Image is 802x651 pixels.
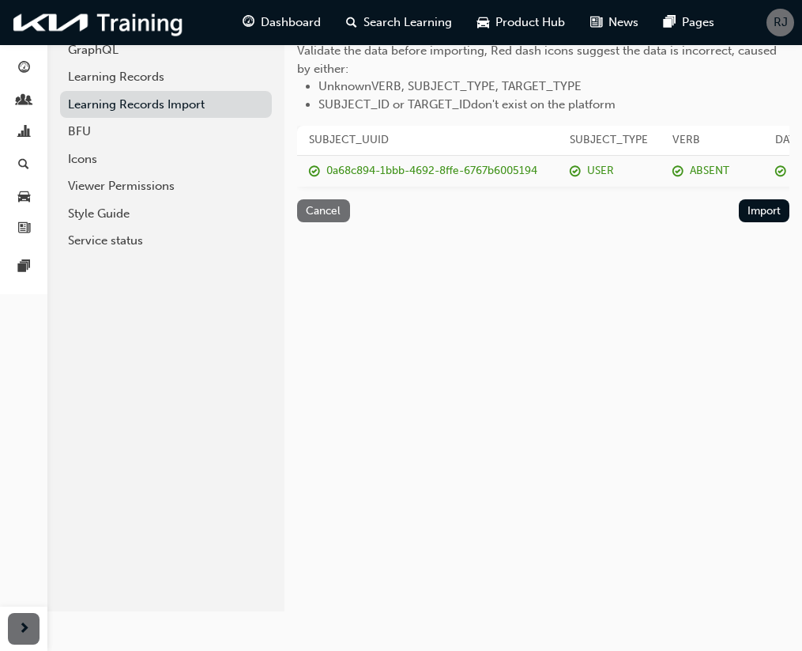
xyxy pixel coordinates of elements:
[766,9,794,36] button: RJ
[68,150,264,168] div: Icons
[570,131,649,150] span: SUBJECT_TYPE
[60,200,272,228] a: Style Guide
[570,165,581,179] span: report_succeeded-icon
[60,91,272,119] a: Learning Records Import
[578,6,651,39] a: news-iconNews
[590,13,602,32] span: news-icon
[243,13,254,32] span: guage-icon
[651,6,727,39] a: pages-iconPages
[68,68,264,86] div: Learning Records
[608,13,638,32] span: News
[739,199,790,222] button: Import
[775,165,786,179] span: report_succeeded-icon
[333,6,465,39] a: search-iconSearch Learning
[363,13,452,32] span: Search Learning
[318,78,789,96] li: Unknown VERB, SUBJECT_TYPE, TARGET_TYPE
[60,172,272,200] a: Viewer Permissions
[297,199,350,222] button: Cancel
[297,44,777,76] span: Validate the data before importing, Red dash icons suggest the data is incorrect, caused by either:
[465,6,578,39] a: car-iconProduct Hub
[664,13,676,32] span: pages-icon
[495,13,565,32] span: Product Hub
[346,13,357,32] span: search-icon
[60,118,272,146] a: BFU
[309,131,546,150] span: SUBJECT_UUID
[60,227,272,255] a: Service status
[68,177,264,195] div: Viewer Permissions
[18,62,30,76] span: guage-icon
[68,123,264,141] div: BFU
[690,162,729,180] div: ABSENT
[672,131,751,150] span: VERB
[18,222,30,237] span: news-icon
[682,13,714,32] span: Pages
[477,13,489,32] span: car-icon
[18,94,30,108] span: people-icon
[774,13,788,32] span: RJ
[18,190,30,204] span: car-icon
[68,205,264,223] div: Style Guide
[230,6,333,39] a: guage-iconDashboard
[672,165,683,179] span: report_succeeded-icon
[60,146,272,173] a: Icons
[60,36,272,64] a: GraphQL
[18,126,30,140] span: chart-icon
[68,41,264,59] div: GraphQL
[60,63,272,91] a: Learning Records
[326,162,537,180] div: 0a68c894-1bbb-4692-8ffe-6767b6005194
[18,619,30,639] span: next-icon
[68,232,264,250] div: Service status
[8,6,190,39] img: kia-training
[318,96,789,114] li: SUBJECT_ID or TARGET_ID don't exist on the platform
[18,158,29,172] span: search-icon
[18,260,30,274] span: pages-icon
[309,165,320,179] span: report_succeeded-icon
[587,162,614,180] div: USER
[261,13,321,32] span: Dashboard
